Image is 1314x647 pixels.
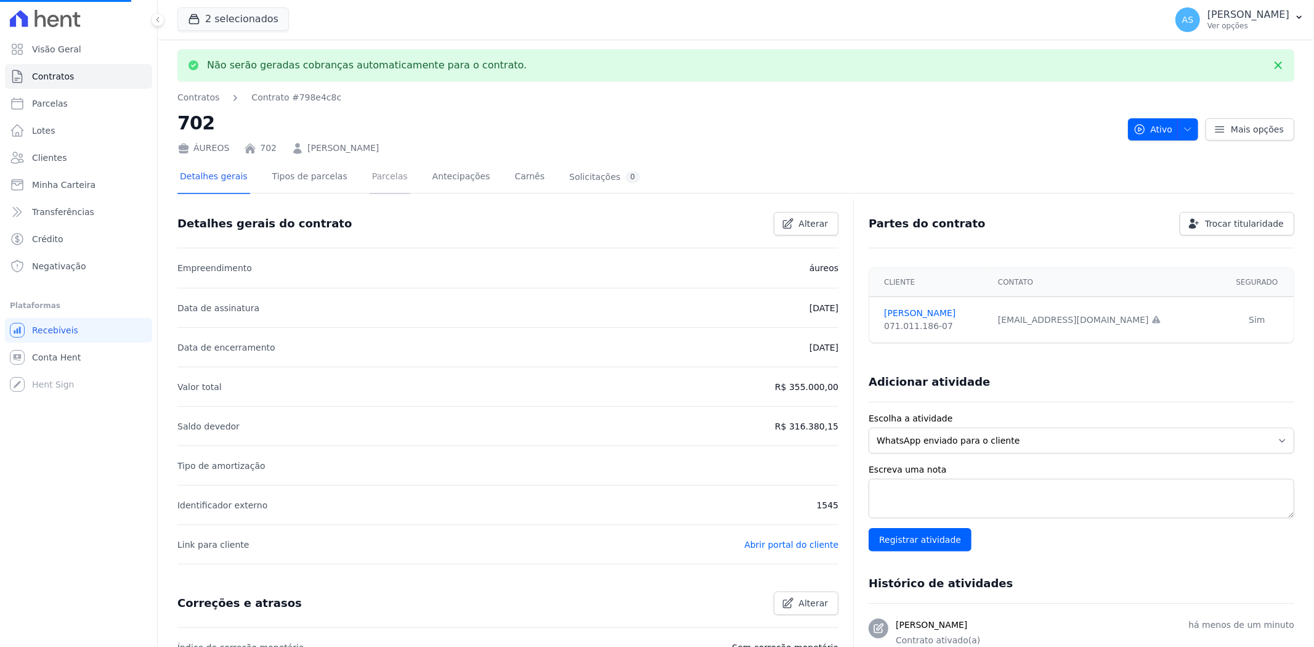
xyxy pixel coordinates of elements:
[1128,118,1199,140] button: Ativo
[1207,9,1289,21] p: [PERSON_NAME]
[1220,297,1294,343] td: Sim
[5,227,152,251] a: Crédito
[177,91,1118,104] nav: Breadcrumb
[775,419,838,434] p: R$ 316.380,15
[998,314,1213,327] div: [EMAIL_ADDRESS][DOMAIN_NAME]
[799,218,829,230] span: Alterar
[177,7,289,31] button: 2 selecionados
[896,619,967,632] h3: [PERSON_NAME]
[177,161,250,194] a: Detalhes gerais
[5,254,152,279] a: Negativação
[177,109,1118,137] h2: 702
[1207,21,1289,31] p: Ver opções
[1180,212,1294,235] a: Trocar titularidade
[817,498,839,513] p: 1545
[869,375,990,389] h3: Adicionar atividade
[32,260,86,272] span: Negativação
[32,152,67,164] span: Clientes
[370,161,410,194] a: Parcelas
[1231,123,1284,136] span: Mais opções
[5,37,152,62] a: Visão Geral
[32,206,94,218] span: Transferências
[32,70,74,83] span: Contratos
[884,307,983,320] a: [PERSON_NAME]
[430,161,493,194] a: Antecipações
[869,576,1013,591] h3: Histórico de atividades
[32,179,95,191] span: Minha Carteira
[1206,118,1294,140] a: Mais opções
[32,97,68,110] span: Parcelas
[809,340,838,355] p: [DATE]
[32,124,55,137] span: Lotes
[1188,619,1294,632] p: há menos de um minuto
[1205,218,1284,230] span: Trocar titularidade
[5,145,152,170] a: Clientes
[775,380,838,394] p: R$ 355.000,00
[32,43,81,55] span: Visão Geral
[5,318,152,343] a: Recebíveis
[177,537,249,552] p: Link para cliente
[869,528,971,551] input: Registrar atividade
[5,173,152,197] a: Minha Carteira
[10,298,147,313] div: Plataformas
[869,412,1294,425] label: Escolha a atividade
[884,320,983,333] div: 071.011.186-07
[569,171,640,183] div: Solicitações
[809,301,838,315] p: [DATE]
[5,345,152,370] a: Conta Hent
[177,91,219,104] a: Contratos
[799,597,829,609] span: Alterar
[177,596,302,611] h3: Correções e atrasos
[32,324,78,336] span: Recebíveis
[177,340,275,355] p: Data de encerramento
[177,301,259,315] p: Data de assinatura
[512,161,547,194] a: Carnês
[177,142,229,155] div: ÁUREOS
[1166,2,1314,37] button: AS [PERSON_NAME] Ver opções
[567,161,643,194] a: Solicitações0
[207,59,527,71] p: Não serão geradas cobranças automaticamente para o contrato.
[1134,118,1173,140] span: Ativo
[5,118,152,143] a: Lotes
[625,171,640,183] div: 0
[307,142,379,155] a: [PERSON_NAME]
[260,142,277,155] a: 702
[1182,15,1193,24] span: AS
[177,380,222,394] p: Valor total
[5,91,152,116] a: Parcelas
[869,216,986,231] h3: Partes do contrato
[774,212,839,235] a: Alterar
[177,498,267,513] p: Identificador externo
[5,200,152,224] a: Transferências
[869,268,991,297] th: Cliente
[869,463,1294,476] label: Escreva uma nota
[991,268,1220,297] th: Contato
[774,592,839,615] a: Alterar
[809,261,838,275] p: áureos
[177,91,341,104] nav: Breadcrumb
[177,261,252,275] p: Empreendimento
[177,216,352,231] h3: Detalhes gerais do contrato
[251,91,341,104] a: Contrato #798e4c8c
[270,161,350,194] a: Tipos de parcelas
[744,540,838,550] a: Abrir portal do cliente
[5,64,152,89] a: Contratos
[32,351,81,364] span: Conta Hent
[32,233,63,245] span: Crédito
[896,634,1294,647] p: Contrato ativado(a)
[1220,268,1294,297] th: Segurado
[177,419,240,434] p: Saldo devedor
[177,458,266,473] p: Tipo de amortização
